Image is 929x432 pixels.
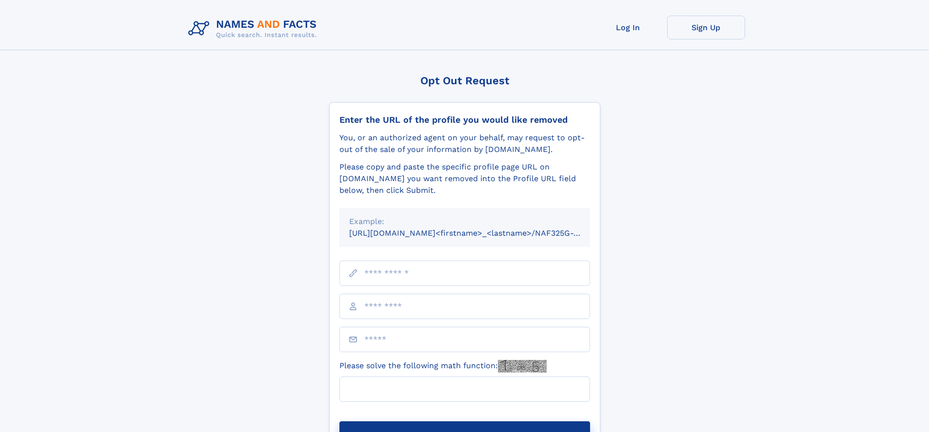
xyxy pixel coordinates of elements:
[667,16,745,39] a: Sign Up
[339,114,590,125] div: Enter the URL of the profile you would like removed
[339,360,547,373] label: Please solve the following math function:
[339,132,590,155] div: You, or an authorized agent on your behalf, may request to opt-out of the sale of your informatio...
[184,16,325,42] img: Logo Names and Facts
[339,161,590,196] div: Please copy and paste the specific profile page URL on [DOMAIN_NAME] you want removed into the Pr...
[349,228,609,238] small: [URL][DOMAIN_NAME]<firstname>_<lastname>/NAF325G-xxxxxxxx
[589,16,667,39] a: Log In
[329,75,600,87] div: Opt Out Request
[349,216,580,227] div: Example:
